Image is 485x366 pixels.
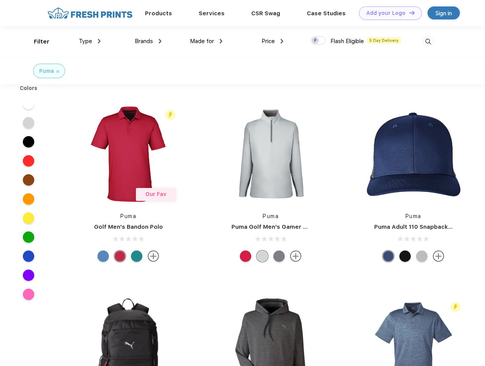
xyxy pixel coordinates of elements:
[273,250,285,262] div: Quiet Shade
[367,37,401,44] span: 5 Day Delivery
[78,103,179,205] img: func=resize&h=266
[190,38,214,45] span: Made for
[39,67,54,75] div: Puma
[79,38,92,45] span: Type
[450,302,461,312] img: flash_active_toggle.svg
[433,250,444,262] img: more.svg
[257,250,268,262] div: High Rise
[290,250,302,262] img: more.svg
[145,10,172,17] a: Products
[114,250,126,262] div: Ski Patrol
[405,213,421,219] a: Puma
[56,70,59,73] img: filter_cancel.svg
[363,103,464,205] img: func=resize&h=266
[383,250,394,262] div: Peacoat Qut Shd
[98,39,101,43] img: dropdown.png
[330,38,364,45] span: Flash Eligible
[94,223,163,230] a: Golf Men's Bandon Polo
[165,110,175,120] img: flash_active_toggle.svg
[240,250,251,262] div: Ski Patrol
[263,213,279,219] a: Puma
[409,11,415,15] img: DT
[34,37,49,46] div: Filter
[159,39,161,43] img: dropdown.png
[135,38,153,45] span: Brands
[120,213,136,219] a: Puma
[199,10,225,17] a: Services
[45,6,135,20] img: fo%20logo%202.webp
[399,250,411,262] div: Pma Blk with Pma Blk
[366,10,405,16] div: Add your Logo
[422,35,434,48] img: desktop_search.svg
[14,84,43,92] div: Colors
[97,250,109,262] div: Lake Blue
[220,103,321,205] img: func=resize&h=266
[251,10,280,17] a: CSR Swag
[148,250,159,262] img: more.svg
[131,250,142,262] div: Green Lagoon
[220,39,222,43] img: dropdown.png
[262,38,275,45] span: Price
[231,223,352,230] a: Puma Golf Men's Gamer Golf Quarter-Zip
[416,250,428,262] div: Quarry with Brt Whit
[145,191,166,197] span: Our Fav
[428,6,460,19] a: Sign in
[436,9,452,18] div: Sign in
[281,39,283,43] img: dropdown.png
